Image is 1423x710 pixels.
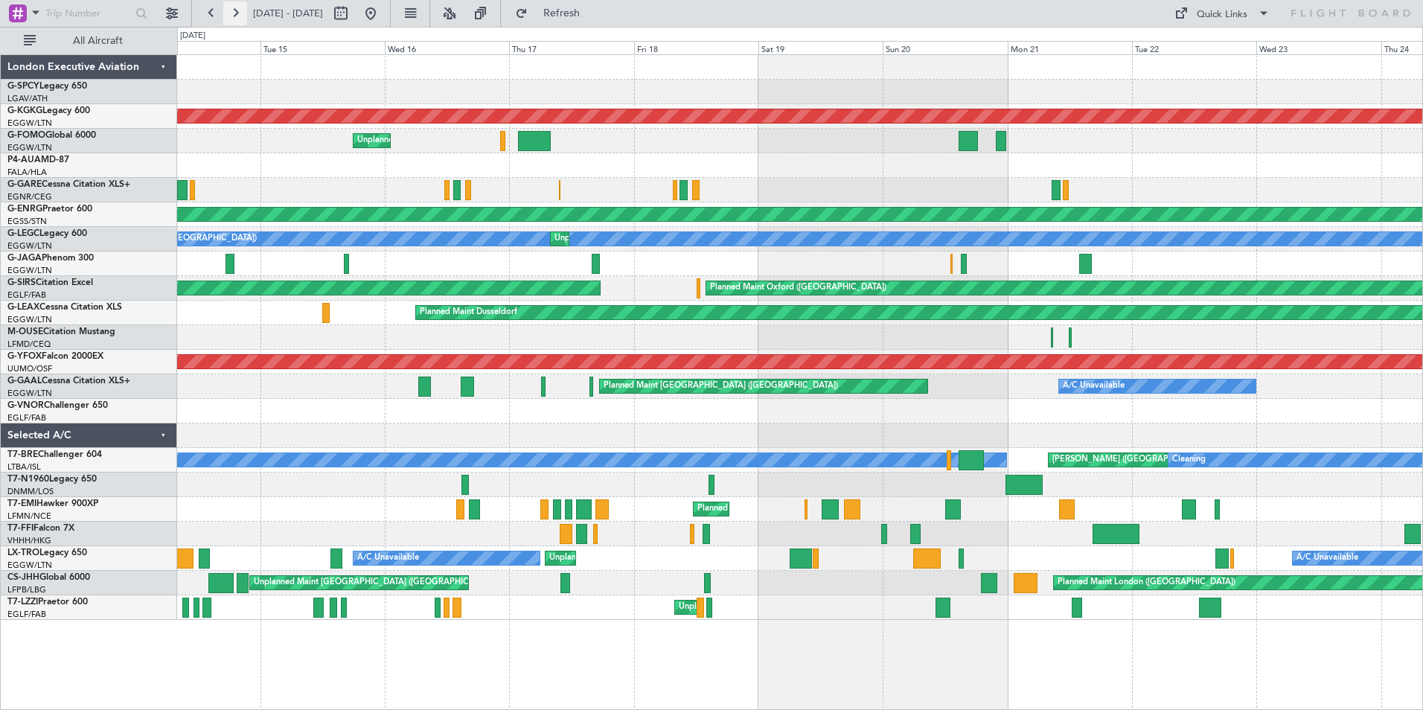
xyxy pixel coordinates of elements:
[1058,572,1235,594] div: Planned Maint London ([GEOGRAPHIC_DATA])
[697,498,822,520] div: Planned Maint [PERSON_NAME]
[7,412,46,423] a: EGLF/FAB
[7,254,94,263] a: G-JAGAPhenom 300
[7,205,42,214] span: G-ENRG
[7,573,39,582] span: CS-JHH
[7,535,51,546] a: VHHH/HKG
[7,499,36,508] span: T7-EMI
[7,352,42,361] span: G-YFOX
[7,511,51,522] a: LFMN/NCE
[7,352,103,361] a: G-YFOXFalcon 2000EX
[180,30,205,42] div: [DATE]
[7,278,93,287] a: G-SIRSCitation Excel
[7,560,52,571] a: EGGW/LTN
[710,277,886,299] div: Planned Maint Oxford ([GEOGRAPHIC_DATA])
[7,524,74,533] a: T7-FFIFalcon 7X
[7,229,87,238] a: G-LEGCLegacy 600
[531,8,593,19] span: Refresh
[7,106,90,115] a: G-KGKGLegacy 600
[7,450,102,459] a: T7-BREChallenger 604
[7,254,42,263] span: G-JAGA
[7,278,36,287] span: G-SIRS
[7,377,42,386] span: G-GAAL
[7,475,49,484] span: T7-N1960
[7,216,47,227] a: EGSS/STN
[253,7,323,20] span: [DATE] - [DATE]
[7,229,39,238] span: G-LEGC
[420,301,517,324] div: Planned Maint Dusseldorf
[7,327,43,336] span: M-OUSE
[634,41,758,54] div: Fri 18
[554,228,799,250] div: Unplanned Maint [GEOGRAPHIC_DATA] ([GEOGRAPHIC_DATA])
[7,131,96,140] a: G-FOMOGlobal 6000
[7,240,52,252] a: EGGW/LTN
[7,327,115,336] a: M-OUSECitation Mustang
[385,41,509,54] div: Wed 16
[7,93,48,104] a: LGAV/ATH
[357,547,419,569] div: A/C Unavailable
[1197,7,1247,22] div: Quick Links
[549,547,657,569] div: Unplanned Maint Dusseldorf
[7,303,39,312] span: G-LEAX
[7,180,42,189] span: G-GARE
[509,41,633,54] div: Thu 17
[7,265,52,276] a: EGGW/LTN
[7,131,45,140] span: G-FOMO
[7,486,54,497] a: DNMM/LOS
[7,156,41,164] span: P4-AUA
[1296,547,1358,569] div: A/C Unavailable
[7,118,52,129] a: EGGW/LTN
[7,549,87,557] a: LX-TROLegacy 650
[7,290,46,301] a: EGLF/FAB
[883,41,1007,54] div: Sun 20
[16,29,162,53] button: All Aircraft
[39,36,157,46] span: All Aircraft
[7,609,46,620] a: EGLF/FAB
[1132,41,1256,54] div: Tue 22
[1167,1,1277,25] button: Quick Links
[7,401,108,410] a: G-VNORChallenger 650
[604,375,838,397] div: Planned Maint [GEOGRAPHIC_DATA] ([GEOGRAPHIC_DATA])
[7,461,41,473] a: LTBA/ISL
[1008,41,1132,54] div: Mon 21
[1063,375,1125,397] div: A/C Unavailable
[7,205,92,214] a: G-ENRGPraetor 600
[508,1,598,25] button: Refresh
[1172,449,1206,471] div: Cleaning
[7,388,52,399] a: EGGW/LTN
[7,363,52,374] a: UUMO/OSF
[758,41,883,54] div: Sat 19
[7,314,52,325] a: EGGW/LTN
[7,156,69,164] a: P4-AUAMD-87
[7,499,98,508] a: T7-EMIHawker 900XP
[7,180,130,189] a: G-GARECessna Citation XLS+
[7,598,38,607] span: T7-LZZI
[135,41,260,54] div: Mon 14
[254,572,499,594] div: Unplanned Maint [GEOGRAPHIC_DATA] ([GEOGRAPHIC_DATA])
[7,524,33,533] span: T7-FFI
[7,167,47,178] a: FALA/HLA
[7,549,39,557] span: LX-TRO
[1052,449,1280,471] div: [PERSON_NAME] ([GEOGRAPHIC_DATA][PERSON_NAME])
[7,142,52,153] a: EGGW/LTN
[7,475,97,484] a: T7-N1960Legacy 650
[260,41,385,54] div: Tue 15
[679,596,924,618] div: Unplanned Maint [GEOGRAPHIC_DATA] ([GEOGRAPHIC_DATA])
[45,2,131,25] input: Trip Number
[7,401,44,410] span: G-VNOR
[7,191,52,202] a: EGNR/CEG
[7,106,42,115] span: G-KGKG
[7,598,88,607] a: T7-LZZIPraetor 600
[7,450,38,459] span: T7-BRE
[7,82,39,91] span: G-SPCY
[7,377,130,386] a: G-GAALCessna Citation XLS+
[7,339,51,350] a: LFMD/CEQ
[7,573,90,582] a: CS-JHHGlobal 6000
[357,129,559,152] div: Unplanned Maint [US_STATE] ([GEOGRAPHIC_DATA])
[7,303,122,312] a: G-LEAXCessna Citation XLS
[7,584,46,595] a: LFPB/LBG
[1256,41,1381,54] div: Wed 23
[7,82,87,91] a: G-SPCYLegacy 650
